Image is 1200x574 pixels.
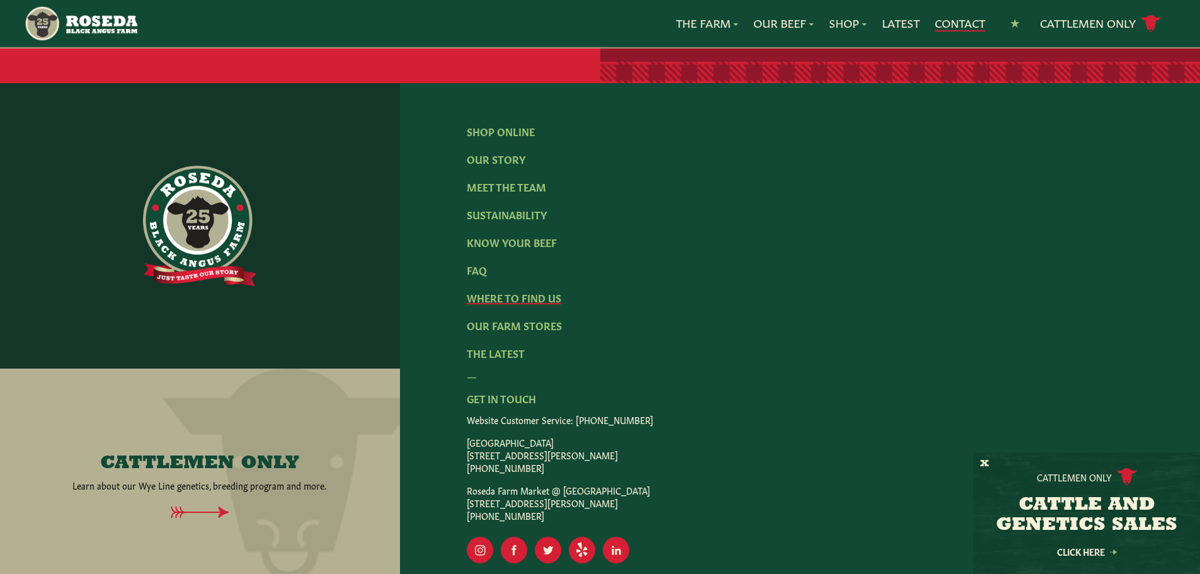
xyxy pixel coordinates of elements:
[1037,471,1112,483] p: Cattlemen Only
[33,454,367,491] a: CATTLEMEN ONLY Learn about our Wye Line genetics, breeding program and more.
[467,413,1133,426] p: Website Customer Service: [PHONE_NUMBER]
[143,166,256,287] img: https://roseda.com/wp-content/uploads/2021/06/roseda-25-full@2x.png
[467,235,557,249] a: Know Your Beef
[829,15,867,32] a: Shop
[467,124,535,138] a: Shop Online
[467,263,487,277] a: FAQ
[467,436,1133,474] p: [GEOGRAPHIC_DATA] [STREET_ADDRESS][PERSON_NAME] [PHONE_NUMBER]
[535,537,561,563] a: Visit Our Twitter Page
[980,457,989,471] button: X
[603,537,629,563] a: Visit Our LinkedIn Page
[569,537,595,563] a: Visit Our Yelp Page
[1030,548,1143,556] a: Click Here
[1117,468,1137,485] img: cattle-icon.svg
[467,537,493,563] a: Visit Our Instagram Page
[467,290,561,304] a: Where To Find Us
[501,537,527,563] a: Visit Our Facebook Page
[882,15,920,32] a: Latest
[753,15,814,32] a: Our Beef
[467,346,525,360] a: The Latest
[72,479,327,491] p: Learn about our Wye Line genetics, breeding program and more.
[989,495,1184,536] h3: CATTLE AND GENETICS SALES
[1040,13,1161,35] a: Cattlemen Only
[467,484,1133,522] p: Roseda Farm Market @ [GEOGRAPHIC_DATA] [STREET_ADDRESS][PERSON_NAME] [PHONE_NUMBER]
[467,368,1133,383] div: —
[676,15,738,32] a: The Farm
[467,318,562,332] a: Our Farm Stores
[467,207,547,221] a: Sustainability
[467,152,525,166] a: Our Story
[100,454,299,474] h4: CATTLEMEN ONLY
[935,15,985,32] a: Contact
[24,5,137,42] img: https://roseda.com/wp-content/uploads/2021/05/roseda-25-header.png
[467,180,546,193] a: Meet The Team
